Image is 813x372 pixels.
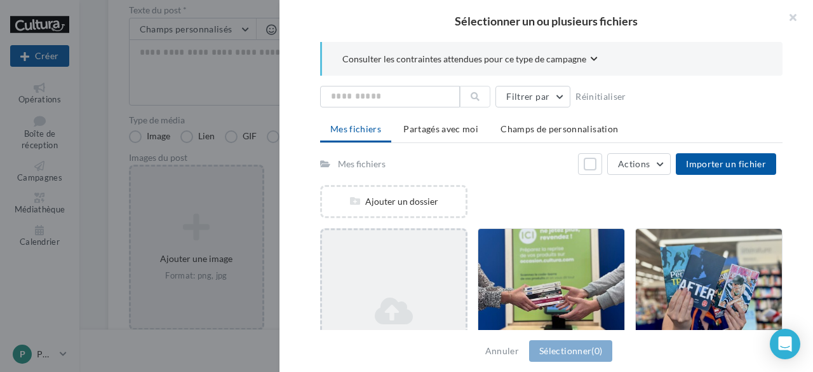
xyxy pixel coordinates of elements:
[676,153,776,175] button: Importer un fichier
[403,123,478,134] span: Partagés avec moi
[570,89,631,104] button: Réinitialiser
[495,86,570,107] button: Filtrer par
[770,329,800,359] div: Open Intercom Messenger
[591,345,602,356] span: (0)
[618,158,650,169] span: Actions
[342,52,598,68] button: Consulter les contraintes attendues pour ce type de campagne
[342,53,586,65] span: Consulter les contraintes attendues pour ce type de campagne
[300,15,793,27] h2: Sélectionner un ou plusieurs fichiers
[529,340,612,362] button: Sélectionner(0)
[686,158,766,169] span: Importer un fichier
[607,153,671,175] button: Actions
[330,123,381,134] span: Mes fichiers
[322,195,466,208] div: Ajouter un dossier
[338,158,386,170] div: Mes fichiers
[501,123,618,134] span: Champs de personnalisation
[480,343,524,359] button: Annuler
